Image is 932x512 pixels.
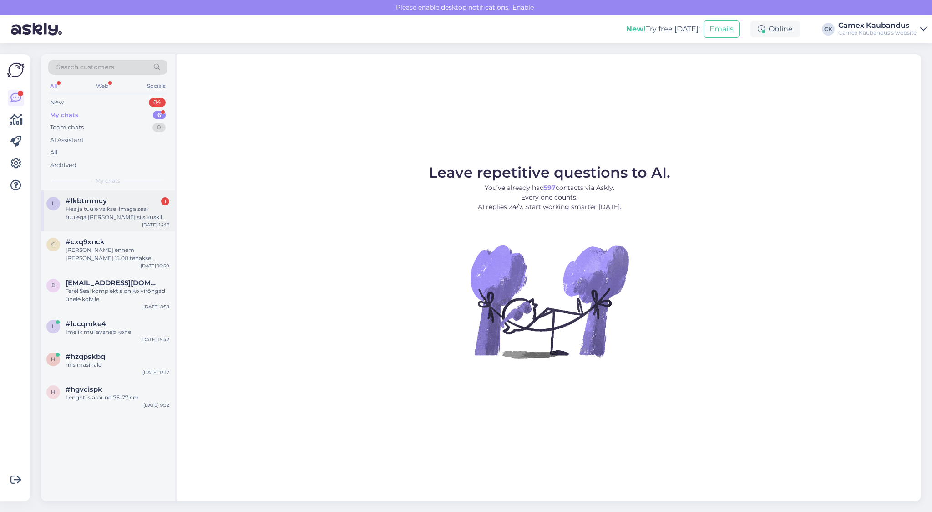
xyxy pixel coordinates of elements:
[66,328,169,336] div: Imelik mul avaneb kohe
[51,356,56,363] span: h
[66,205,169,221] div: Hea ja tuule vaikse ilmaga seal tuulega [PERSON_NAME] siis kuskil 60 [PERSON_NAME] tuult pole sii...
[51,389,56,395] span: h
[96,177,120,185] span: My chats
[66,320,106,328] span: #lucqmke4
[145,80,167,92] div: Socials
[52,200,55,207] span: l
[50,148,58,157] div: All
[48,80,59,92] div: All
[143,303,169,310] div: [DATE] 8:59
[142,221,169,228] div: [DATE] 14:18
[750,21,800,37] div: Online
[149,98,166,107] div: 84
[50,123,84,132] div: Team chats
[626,25,646,33] b: New!
[838,22,927,36] a: Camex KaubandusCamex Kaubandus's website
[66,385,102,394] span: #hgvcispk
[153,111,166,120] div: 6
[161,197,169,205] div: 1
[626,24,700,35] div: Try free [DATE]:
[66,394,169,402] div: Lenght is around 75-77 cm
[822,23,835,36] div: CK
[141,336,169,343] div: [DATE] 15:42
[141,262,169,269] div: [DATE] 10:50
[51,282,56,289] span: r
[66,246,169,262] div: [PERSON_NAME] ennem [PERSON_NAME] 15.00 tehakse tellimus ja tasutakse ,siis [PERSON_NAME] [PERSON...
[467,219,631,383] img: No Chat active
[142,369,169,376] div: [DATE] 13:17
[50,98,64,107] div: New
[66,361,169,369] div: mis masinale
[51,241,56,248] span: c
[66,197,107,205] span: #lkbtmmcy
[544,184,556,192] b: 597
[56,62,114,72] span: Search customers
[7,61,25,79] img: Askly Logo
[838,22,917,29] div: Camex Kaubandus
[704,20,740,38] button: Emails
[429,164,670,181] span: Leave repetitive questions to AI.
[66,353,105,361] span: #hzqpskbq
[143,402,169,409] div: [DATE] 9:32
[429,183,670,212] p: You’ve already had contacts via Askly. Every one counts. AI replies 24/7. Start working smarter [...
[50,111,78,120] div: My chats
[94,80,110,92] div: Web
[50,136,84,145] div: AI Assistant
[152,123,166,132] div: 0
[52,323,55,330] span: l
[510,3,537,11] span: Enable
[66,238,105,246] span: #cxq9xnck
[66,287,169,303] div: Tere! Seal komplektis on kolvirõngad ühele kolvile
[66,279,160,287] span: ryytlipoig22@gmail.com
[838,29,917,36] div: Camex Kaubandus's website
[50,161,76,170] div: Archived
